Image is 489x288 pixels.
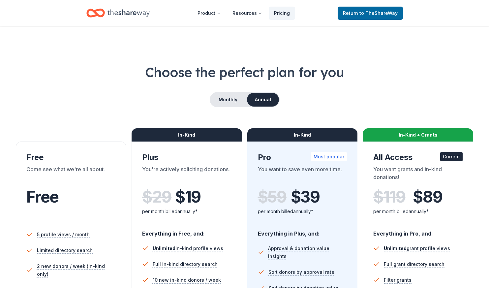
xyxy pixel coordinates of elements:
[384,245,450,251] span: grant profile views
[26,165,116,184] div: Come see what we're all about.
[373,152,463,163] div: All Access
[37,246,93,254] span: Limited directory search
[413,188,442,206] span: $ 89
[291,188,320,206] span: $ 39
[359,10,398,16] span: to TheShareWay
[258,152,347,163] div: Pro
[338,7,403,20] a: Returnto TheShareWay
[384,245,407,251] span: Unlimited
[247,93,279,107] button: Annual
[142,165,231,184] div: You're actively soliciting donations.
[142,224,231,238] div: Everything in Free, and:
[142,152,231,163] div: Plus
[16,63,473,81] h1: Choose the perfect plan for you
[153,260,218,268] span: Full in-kind directory search
[311,152,347,161] div: Most popular
[153,245,175,251] span: Unlimited
[210,93,246,107] button: Monthly
[384,276,412,284] span: Filter grants
[142,208,231,215] div: per month billed annually*
[153,245,223,251] span: in-kind profile views
[268,244,347,260] span: Approval & donation value insights
[258,224,347,238] div: Everything in Plus, and:
[258,165,347,184] div: You want to save even more time.
[343,9,398,17] span: Return
[153,276,221,284] span: 10 new in-kind donors / week
[363,128,473,142] div: In-Kind + Grants
[258,208,347,215] div: per month billed annually*
[268,268,334,276] span: Sort donors by approval rate
[227,7,267,20] button: Resources
[26,187,59,207] span: Free
[373,208,463,215] div: per month billed annually*
[37,231,90,239] span: 5 profile views / month
[440,152,463,161] div: Current
[247,128,358,142] div: In-Kind
[373,165,463,184] div: You want grants and in-kind donations!
[269,7,295,20] a: Pricing
[175,188,201,206] span: $ 19
[26,152,116,163] div: Free
[132,128,242,142] div: In-Kind
[37,262,116,278] span: 2 new donors / week (in-kind only)
[192,7,226,20] button: Product
[384,260,444,268] span: Full grant directory search
[86,5,150,21] a: Home
[192,5,295,21] nav: Main
[373,224,463,238] div: Everything in Pro, and:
